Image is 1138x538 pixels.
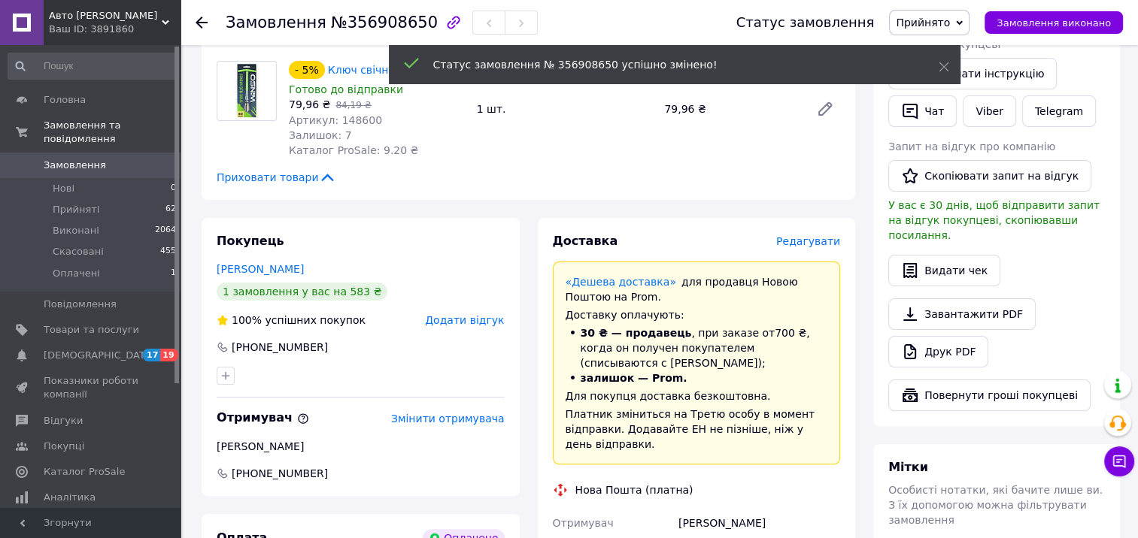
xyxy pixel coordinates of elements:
[44,440,84,453] span: Покупці
[44,159,106,172] span: Замовлення
[553,517,614,529] span: Отримувач
[217,410,309,425] span: Отримувач
[44,374,139,401] span: Показники роботи компанії
[44,414,83,428] span: Відгуки
[217,283,387,301] div: 1 замовлення у вас на 583 ₴
[53,224,99,237] span: Виконані
[566,276,676,288] a: «Дешева доставка»
[581,327,692,339] span: 30 ₴ — продавець
[171,267,176,280] span: 1
[165,203,176,216] span: 62
[888,379,1091,411] button: Повернути гроші покупцеві
[230,466,329,481] span: [PHONE_NUMBER]
[896,17,950,29] span: Прийнято
[736,15,875,30] div: Статус замовлення
[217,234,284,248] span: Покупець
[810,94,840,124] a: Редагувати
[888,141,1055,153] span: Запит на відгук про компанію
[572,482,697,497] div: Нова Пошта (платна)
[49,9,162,23] span: Авто Мега Маркет
[566,407,828,452] div: Платник зміниться на Третю особу в момент відправки. Додавайте ЕН не пізніше, ніж у день відправки.
[160,349,178,361] span: 19
[581,372,687,384] span: залишок — Prom.
[997,17,1111,29] span: Замовлення виконано
[888,160,1091,192] button: Скопіювати запит на відгук
[425,314,504,326] span: Додати відгук
[553,234,618,248] span: Доставка
[217,313,366,328] div: успішних покупок
[888,460,928,474] span: Мітки
[888,199,1100,241] span: У вас є 30 днів, щоб відправити запит на відгук покупцеві, скопіювавши посилання.
[289,129,352,141] span: Залишок: 7
[289,61,325,79] div: - 5%
[888,484,1103,526] span: Особисті нотатки, які бачите лише ви. З їх допомогою можна фільтрувати замовлення
[566,325,828,370] li: , при заказе от 700 ₴ , когда он получен покупателем (списываются с [PERSON_NAME]);
[675,509,843,536] div: [PERSON_NAME]
[53,245,104,258] span: Скасовані
[8,53,178,80] input: Пошук
[49,23,181,36] div: Ваш ID: 3891860
[289,83,403,95] span: Готово до відправки
[776,235,840,247] span: Редагувати
[44,491,96,504] span: Аналітика
[44,349,155,362] span: [DEMOGRAPHIC_DATA]
[217,439,505,454] div: [PERSON_NAME]
[232,314,262,326] span: 100%
[888,255,1000,286] button: Видати чек
[328,64,435,76] a: Ключ свічний 16мм
[566,388,828,403] div: Для покупця доставка безкоштовна.
[289,114,382,126] span: Артикул: 148600
[196,15,208,30] div: Повернутися назад
[217,263,304,275] a: [PERSON_NAME]
[888,58,1057,89] button: Надіслати інструкцію
[391,413,505,425] span: Змінити отримувача
[160,245,176,258] span: 455
[566,274,828,304] div: для продавця Новою Поштою на Prom.
[44,298,117,311] span: Повідомлення
[44,93,86,107] span: Головна
[331,14,438,32] span: №356908650
[566,307,828,322] div: Доставку оплачують:
[963,95,1015,127] a: Viber
[53,203,99,216] span: Прийняті
[985,11,1123,34] button: Замовлення виконано
[289,144,418,156] span: Каталог ProSale: 9.20 ₴
[44,465,125,479] span: Каталог ProSale
[230,340,329,355] div: [PHONE_NUMBER]
[1104,446,1134,476] button: Чат з покупцем
[155,224,176,237] span: 2064
[143,349,160,361] span: 17
[471,98,659,119] div: 1 шт.
[53,182,74,195] span: Нові
[658,98,804,119] div: 79,96 ₴
[44,119,181,146] span: Замовлення та повідомлення
[53,267,100,280] span: Оплачені
[433,57,901,72] div: Статус замовлення № 356908650 успішно змінено!
[226,14,326,32] span: Замовлення
[888,336,988,367] a: Друк PDF
[44,323,139,337] span: Товари та послуги
[888,298,1036,330] a: Завантажити PDF
[888,95,957,127] button: Чат
[335,100,371,110] span: 84,19 ₴
[217,170,336,185] span: Приховати товари
[171,182,176,195] span: 0
[1022,95,1096,127] a: Telegram
[217,62,276,120] img: Ключ свічний 16мм
[289,98,330,110] span: 79,96 ₴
